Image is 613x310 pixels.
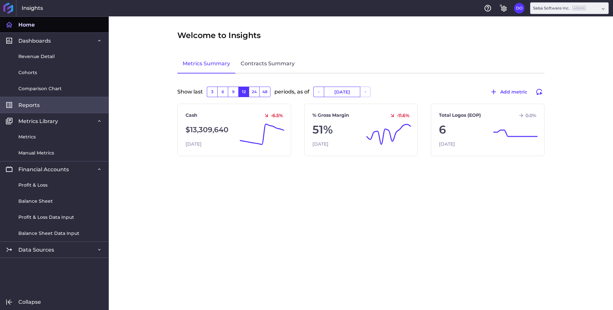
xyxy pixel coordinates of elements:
[312,112,349,119] a: % Gross Margin
[18,246,54,253] span: Data Sources
[514,3,524,13] button: User Menu
[177,54,235,73] a: Metrics Summary
[177,30,261,41] span: Welcome to Insights
[18,150,54,156] span: Manual Metrics
[18,21,35,28] span: Home
[18,102,40,109] span: Reports
[217,87,228,97] button: 6
[238,87,249,97] button: 12
[439,112,481,119] a: Total Logos (EOP)
[439,121,536,138] div: 6
[483,3,493,13] button: Help
[487,87,530,97] button: Add metric
[530,2,609,14] div: Dropdown select
[228,87,238,97] button: 9
[18,53,55,60] span: Revenue Detail
[259,87,270,97] button: 48
[249,87,259,97] button: 24
[261,113,283,118] div: -6.5 %
[18,118,58,125] span: Metrics Library
[312,121,410,138] div: 51%
[516,113,536,118] div: 0.0 %
[313,87,324,97] button: -
[18,69,37,76] span: Cohorts
[18,166,69,173] span: Financial Accounts
[18,198,53,205] span: Balance Sheet
[18,299,41,305] span: Collapse
[235,54,300,73] a: Contracts Summary
[387,113,409,118] div: -11.6 %
[572,6,586,10] ins: Admin
[18,230,79,237] span: Balance Sheet Data Input
[18,134,36,140] span: Metrics
[177,87,544,104] div: Show last periods, as of
[533,5,586,11] div: Salsa Software Inc.
[18,214,74,221] span: Profit & Loss Data Input
[207,87,217,97] button: 3
[324,87,360,97] input: Select Date
[18,37,51,44] span: Dashboards
[186,112,197,119] a: Cash
[186,121,283,138] div: $13,309,640
[498,3,509,13] button: General Settings
[18,85,62,92] span: Comparison Chart
[18,182,48,189] span: Profit & Loss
